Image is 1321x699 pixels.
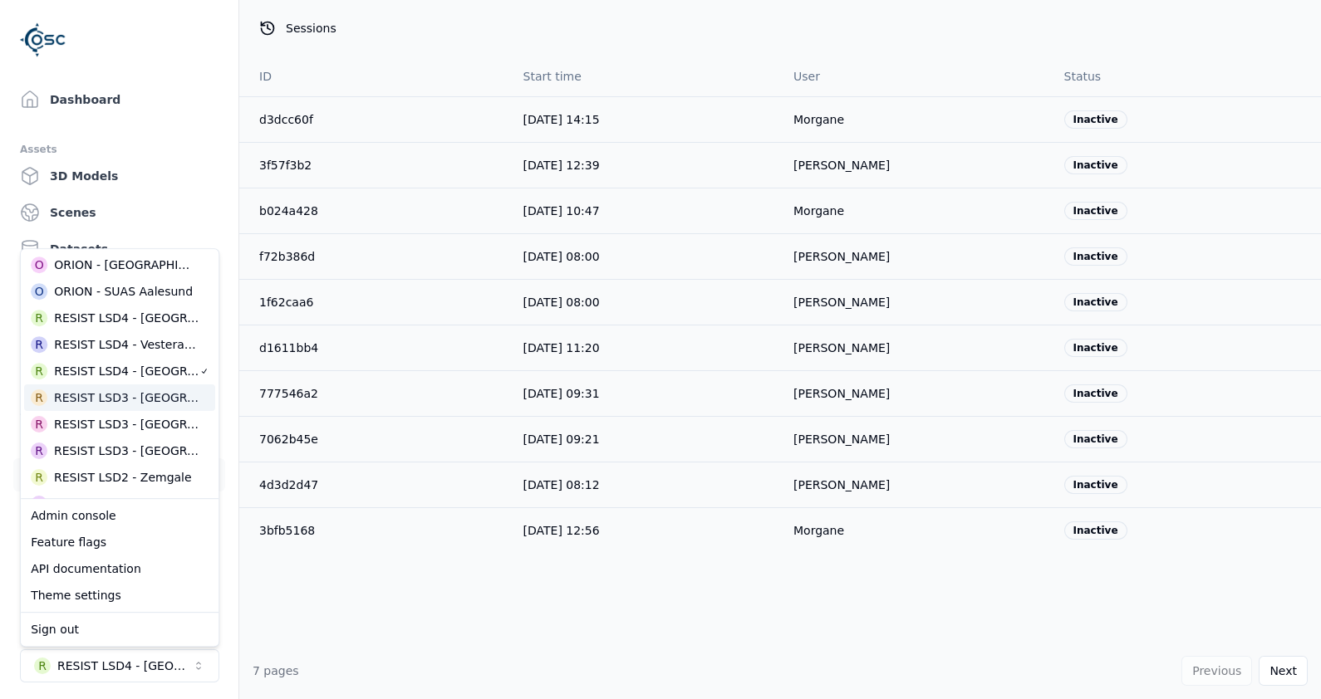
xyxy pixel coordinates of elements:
img: Logo [20,17,66,63]
div: ORION - [GEOGRAPHIC_DATA] [54,257,198,273]
span: [DATE] 12:39 [523,159,600,172]
th: Start time [510,56,781,96]
div: O [31,257,47,273]
span: [DATE] 09:31 [523,387,600,400]
div: Inactive [1064,110,1127,129]
a: Team [13,422,225,455]
div: RESIST LSD4 - [GEOGRAPHIC_DATA] [57,657,192,674]
td: [PERSON_NAME] [780,370,1051,416]
a: Documentation [13,345,225,379]
span: [DATE] 10:47 [523,204,600,218]
span: Sessions [286,20,336,37]
span: 7 pages [253,664,299,677]
div: Assets [20,139,219,159]
span: [DATE] 08:00 [523,250,600,263]
div: RESIST LSD4 - Vesteralen [54,336,196,353]
a: 4d3d2d47 [259,478,318,491]
div: Sign out [24,616,215,643]
td: [PERSON_NAME] [780,325,1051,370]
td: [PERSON_NAME] [780,233,1051,279]
span: [DATE] 09:21 [523,433,600,446]
div: Inactive [1064,430,1127,448]
a: 7062b45e [259,433,318,446]
td: Morgane [780,96,1051,142]
div: Inactive [1064,339,1127,357]
a: d1611bb4 [259,341,318,354]
td: [PERSON_NAME] [780,279,1051,325]
a: Scenes [13,196,225,229]
span: [DATE] 08:12 [523,478,600,491]
div: R [34,657,51,674]
div: Inactive [1064,293,1127,311]
a: 1f62caa6 [259,296,313,309]
div: RESIST LSD2 - Blekinge [54,496,190,512]
a: f72b386d [259,250,315,263]
a: Dashboard [13,83,225,116]
button: Select a workspace [20,649,219,682]
div: O [31,283,47,300]
td: [PERSON_NAME] [780,416,1051,462]
div: Inactive [1064,384,1127,403]
div: Inactive [1064,476,1127,494]
span: [DATE] 11:20 [523,341,600,354]
a: 3D Models [13,159,225,193]
div: R [31,363,47,379]
a: Recordings [13,269,225,302]
button: Next [1259,656,1308,686]
th: ID [239,56,510,96]
div: RESIST LSD3 - [GEOGRAPHIC_DATA] [54,442,199,459]
div: Inactive [1064,202,1127,220]
a: b024a428 [259,204,318,218]
div: ORION - SUAS Aalesund [54,283,193,300]
th: User [780,56,1051,96]
a: 777546a2 [259,387,318,400]
a: d3dcc60f [259,113,313,126]
a: 3f57f3b2 [259,159,312,172]
div: RESIST LSD3 - [GEOGRAPHIC_DATA] [54,389,199,406]
div: Inactive [1064,521,1127,540]
span: [DATE] 08:00 [523,296,600,309]
div: R [31,336,47,353]
a: 3bfb5168 [259,524,315,537]
div: RESIST LSD2 - Zemgale [54,469,192,486]
span: [DATE] 12:56 [523,524,600,537]
td: [PERSON_NAME] [780,462,1051,507]
div: R [31,469,47,486]
span: [DATE] 14:15 [523,113,600,126]
a: Sessions [13,458,225,491]
div: Inactive [1064,156,1127,174]
td: Morgane [780,507,1051,553]
div: R [31,442,47,459]
div: RESIST LSD4 - [GEOGRAPHIC_DATA] [54,363,199,379]
div: R [31,310,47,326]
div: R [31,496,47,512]
a: Datasets [13,232,225,266]
div: API documentation [24,555,215,582]
td: Morgane [780,188,1051,233]
div: Feature flags [24,529,215,555]
div: Suggestions [21,249,219,498]
div: Admin console [24,502,215,529]
div: Inactive [1064,247,1127,266]
div: Suggestions [21,499,219,612]
td: [PERSON_NAME] [780,142,1051,188]
div: R [31,389,47,406]
div: RESIST LSD4 - [GEOGRAPHIC_DATA] [54,310,199,326]
div: RESIST LSD3 - [GEOGRAPHIC_DATA] [54,416,199,433]
div: Theme settings [24,582,215,609]
div: Suggestions [21,613,219,646]
div: R [31,416,47,433]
